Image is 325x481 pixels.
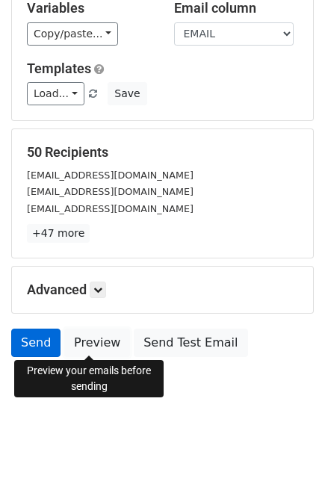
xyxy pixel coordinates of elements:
h5: Advanced [27,282,298,298]
small: [EMAIL_ADDRESS][DOMAIN_NAME] [27,203,194,214]
a: Send [11,329,61,357]
iframe: Chat Widget [250,409,325,481]
small: [EMAIL_ADDRESS][DOMAIN_NAME] [27,186,194,197]
a: +47 more [27,224,90,243]
h5: 50 Recipients [27,144,298,161]
small: [EMAIL_ADDRESS][DOMAIN_NAME] [27,170,194,181]
a: Load... [27,82,84,105]
a: Templates [27,60,91,76]
div: Preview your emails before sending [14,360,164,397]
div: Widget de chat [250,409,325,481]
button: Save [108,82,146,105]
a: Preview [64,329,130,357]
a: Send Test Email [134,329,247,357]
a: Copy/paste... [27,22,118,46]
